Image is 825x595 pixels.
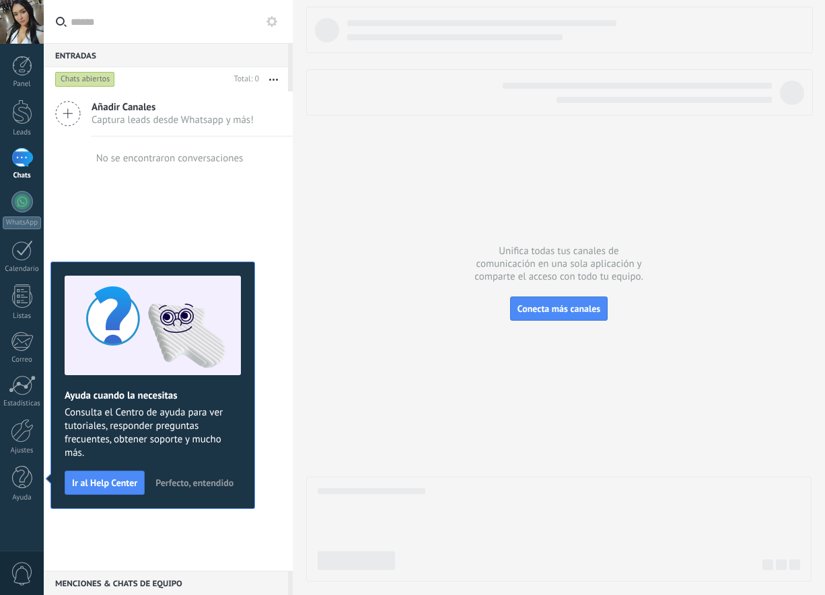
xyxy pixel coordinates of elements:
span: Ir al Help Center [72,478,137,487]
div: Estadísticas [3,399,42,408]
h2: Ayuda cuando la necesitas [65,389,241,402]
button: Ir al Help Center [65,471,145,495]
div: Ajustes [3,446,42,455]
div: Menciones & Chats de equipo [44,571,288,595]
div: Total: 0 [229,73,259,86]
span: Conecta más canales [517,303,600,315]
div: Ayuda [3,493,42,502]
div: Panel [3,80,42,89]
div: Correo [3,356,42,364]
span: Captura leads desde Whatsapp y más! [92,114,254,126]
span: Perfecto, entendido [155,478,234,487]
div: Listas [3,312,42,321]
button: Perfecto, entendido [149,473,240,493]
div: Calendario [3,265,42,274]
span: Añadir Canales [92,101,254,114]
div: Chats abiertos [55,71,115,87]
div: Entradas [44,43,288,67]
div: WhatsApp [3,216,41,229]
span: Consulta el Centro de ayuda para ver tutoriales, responder preguntas frecuentes, obtener soporte ... [65,406,241,460]
button: Conecta más canales [510,296,608,321]
div: No se encontraron conversaciones [96,152,244,165]
div: Leads [3,128,42,137]
div: Chats [3,171,42,180]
